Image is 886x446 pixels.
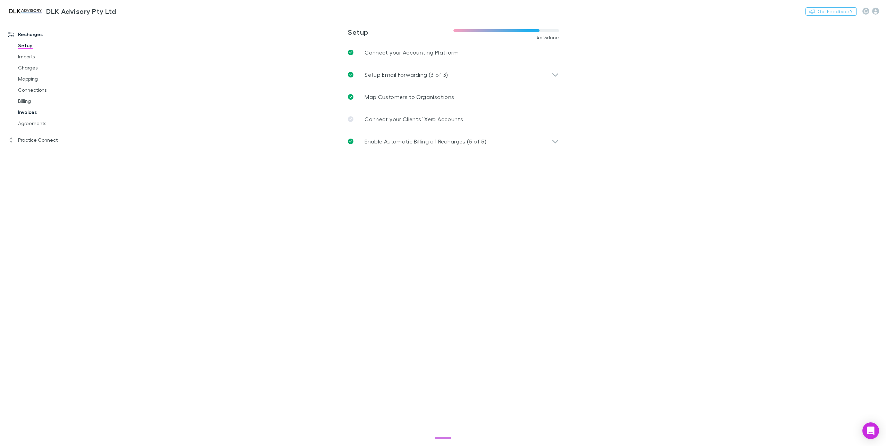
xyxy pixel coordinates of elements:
[348,28,453,36] h3: Setup
[365,137,486,146] p: Enable Automatic Billing of Recharges (5 of 5)
[11,73,97,84] a: Mapping
[11,84,97,96] a: Connections
[46,7,116,15] h3: DLK Advisory Pty Ltd
[365,93,454,101] p: Map Customers to Organisations
[11,118,97,129] a: Agreements
[365,71,448,79] p: Setup Email Forwarding (3 of 3)
[342,41,565,64] a: Connect your Accounting Platform
[1,134,97,146] a: Practice Connect
[11,40,97,51] a: Setup
[7,7,43,15] img: DLK Advisory Pty Ltd's Logo
[11,107,97,118] a: Invoices
[3,3,120,19] a: DLK Advisory Pty Ltd
[342,130,565,152] div: Enable Automatic Billing of Recharges (5 of 5)
[365,115,463,123] p: Connect your Clients’ Xero Accounts
[11,51,97,62] a: Imports
[862,422,879,439] div: Open Intercom Messenger
[11,96,97,107] a: Billing
[1,29,97,40] a: Recharges
[342,64,565,86] div: Setup Email Forwarding (3 of 3)
[342,108,565,130] a: Connect your Clients’ Xero Accounts
[342,86,565,108] a: Map Customers to Organisations
[365,48,459,57] p: Connect your Accounting Platform
[805,7,857,16] button: Got Feedback?
[11,62,97,73] a: Charges
[536,35,559,40] span: 4 of 5 done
